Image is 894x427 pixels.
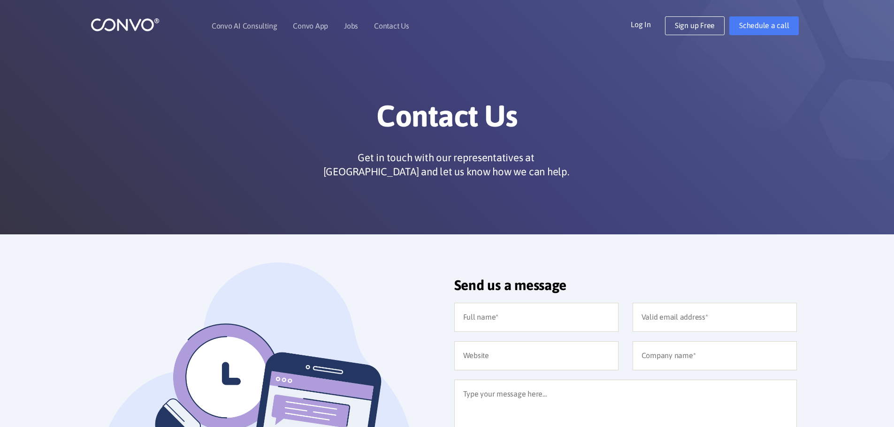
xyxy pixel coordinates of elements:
a: Schedule a call [729,16,799,35]
input: Website [454,341,619,370]
a: Jobs [344,22,358,30]
img: logo_1.png [91,17,160,32]
a: Log In [631,16,665,31]
h2: Send us a message [454,277,797,300]
a: Convo AI Consulting [212,22,277,30]
a: Convo App [293,22,328,30]
h1: Contact Us [187,98,708,141]
a: Contact Us [374,22,409,30]
a: Sign up Free [665,16,725,35]
p: Get in touch with our representatives at [GEOGRAPHIC_DATA] and let us know how we can help. [320,150,573,179]
input: Valid email address* [633,303,797,332]
input: Company name* [633,341,797,370]
input: Full name* [454,303,619,332]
